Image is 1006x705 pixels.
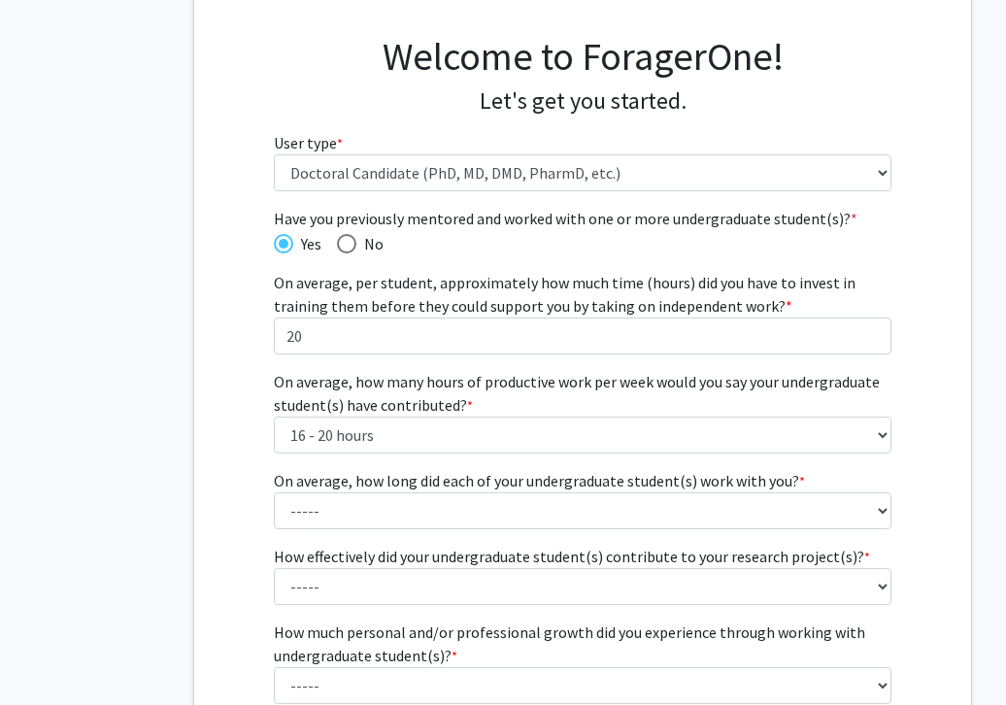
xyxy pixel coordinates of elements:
label: On average, how many hours of productive work per week would you say your undergraduate student(s... [274,370,892,417]
iframe: Chat [15,618,83,690]
label: User type [274,131,343,154]
mat-radio-group: Have you previously mentored and worked with one or more undergraduate student(s)? [274,230,892,255]
span: On average, per student, approximately how much time (hours) did you have to invest in training t... [274,273,855,316]
label: How much personal and/or professional growth did you experience through working with undergraduat... [274,621,892,667]
span: Have you previously mentored and worked with one or more undergraduate student(s)? [274,207,892,230]
label: On average, how long did each of your undergraduate student(s) work with you? [274,469,805,492]
span: Yes [293,232,321,255]
label: How effectively did your undergraduate student(s) contribute to your research project(s)? [274,545,870,568]
h4: Let's get you started. [274,87,892,116]
h1: Welcome to ForagerOne! [274,33,892,80]
span: No [356,232,384,255]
